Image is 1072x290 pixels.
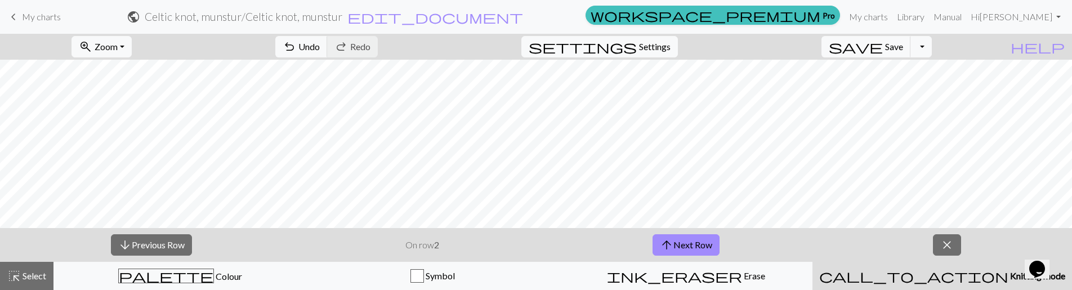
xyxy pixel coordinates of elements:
[22,11,61,22] span: My charts
[405,238,439,252] p: On row
[283,39,296,55] span: undo
[639,40,671,53] span: Settings
[521,36,678,57] button: SettingsSettings
[607,268,742,284] span: ink_eraser
[1008,270,1065,281] span: Knitting mode
[72,36,132,57] button: Zoom
[591,7,820,23] span: workspace_premium
[7,268,21,284] span: highlight_alt
[214,271,242,282] span: Colour
[940,237,954,253] span: close
[829,39,883,55] span: save
[892,6,929,28] a: Library
[885,41,903,52] span: Save
[7,7,61,26] a: My charts
[298,41,320,52] span: Undo
[306,262,559,290] button: Symbol
[529,40,637,53] i: Settings
[275,36,328,57] button: Undo
[529,39,637,55] span: settings
[742,270,765,281] span: Erase
[7,9,20,25] span: keyboard_arrow_left
[424,270,455,281] span: Symbol
[145,10,342,23] h2: Celtic knot, munstur / Celtic knot, munstur
[111,234,192,256] button: Previous Row
[660,237,673,253] span: arrow_upward
[966,6,1065,28] a: Hi[PERSON_NAME]
[929,6,966,28] a: Manual
[1025,245,1061,279] iframe: chat widget
[812,262,1072,290] button: Knitting mode
[127,9,140,25] span: public
[845,6,892,28] a: My charts
[95,41,118,52] span: Zoom
[347,9,523,25] span: edit_document
[434,239,439,250] strong: 2
[119,268,213,284] span: palette
[819,268,1008,284] span: call_to_action
[118,237,132,253] span: arrow_downward
[653,234,720,256] button: Next Row
[586,6,840,25] a: Pro
[79,39,92,55] span: zoom_in
[21,270,46,281] span: Select
[1011,39,1065,55] span: help
[560,262,812,290] button: Erase
[53,262,306,290] button: Colour
[821,36,911,57] button: Save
